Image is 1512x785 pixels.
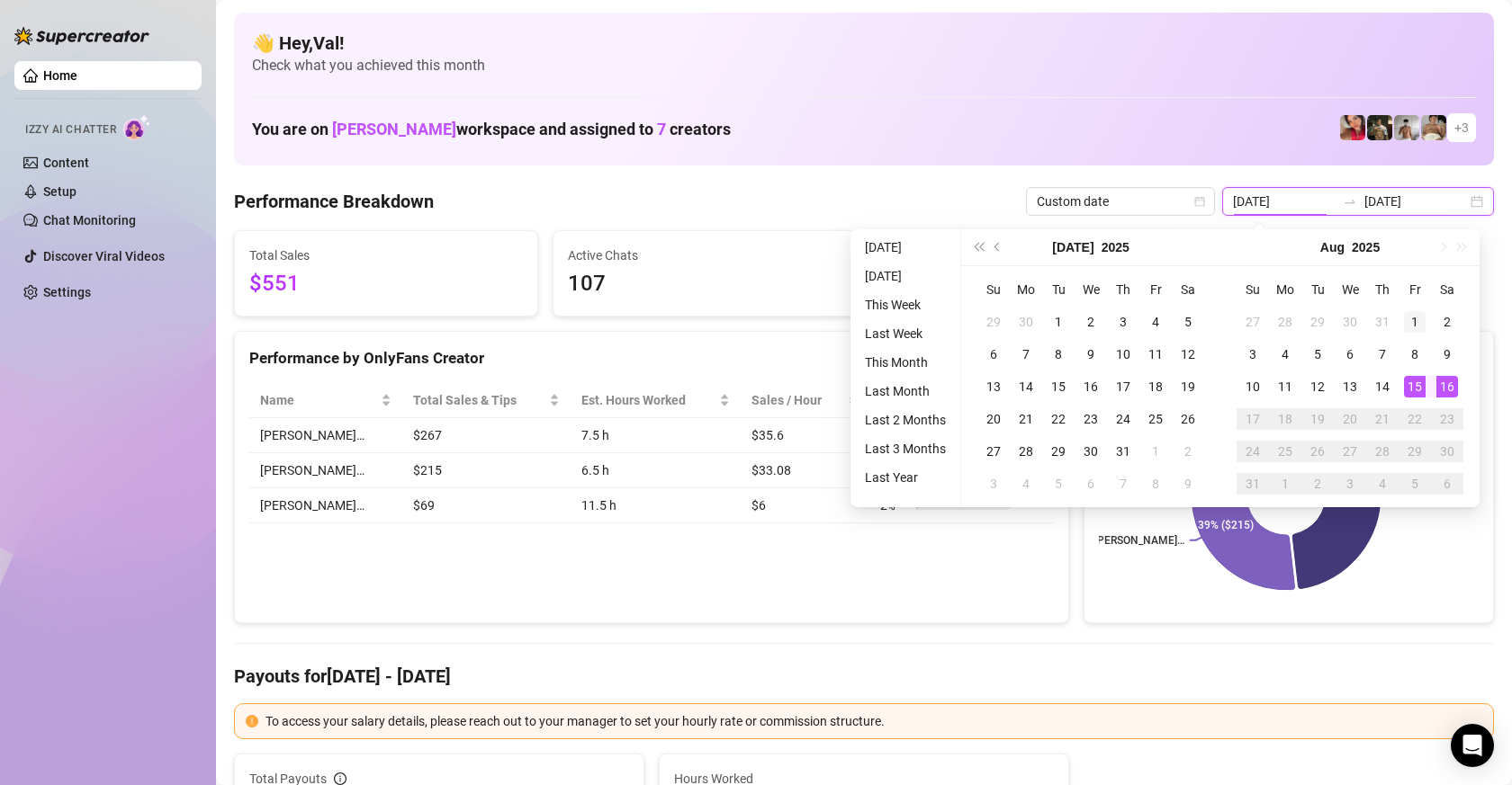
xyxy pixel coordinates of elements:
td: 2025-08-06 [1075,468,1107,500]
th: We [1075,273,1107,306]
button: Choose a year [1102,229,1129,265]
li: [DATE] [858,236,953,258]
td: 2025-08-14 [1366,370,1399,403]
span: $551 [249,267,523,301]
div: 17 [1242,408,1264,430]
td: $33.08 [741,453,869,488]
td: 2025-08-13 [1334,370,1366,403]
td: 2025-08-24 [1237,435,1269,468]
a: Chat Monitoring [43,213,136,227]
a: Settings [43,285,91,299]
div: 16 [1080,376,1102,397]
span: info-circle [334,772,346,785]
td: 2025-08-09 [1431,338,1463,370]
div: 4 [1372,473,1393,495]
th: Tu [1301,273,1334,306]
td: 2025-07-30 [1334,306,1366,338]
li: Last 3 Months [858,438,953,459]
td: 2025-07-29 [1042,435,1075,468]
div: 23 [1436,408,1458,430]
td: $69 [402,488,571,523]
td: 2025-08-08 [1399,338,1431,370]
td: $6 [741,488,869,523]
td: 2025-07-25 [1139,403,1172,435]
th: Sa [1172,273,1204,306]
td: 2025-07-27 [977,435,1010,468]
td: 2025-07-01 [1042,306,1075,338]
div: 25 [1145,408,1166,430]
td: 2025-07-31 [1107,435,1139,468]
td: 2025-08-20 [1334,403,1366,435]
li: This Month [858,352,953,373]
div: 27 [1242,311,1264,333]
input: End date [1364,192,1467,211]
th: Fr [1139,273,1172,306]
span: Name [260,390,377,410]
div: 21 [1372,408,1393,430]
td: 2025-08-27 [1334,435,1366,468]
div: 19 [1307,408,1328,430]
td: 2025-08-18 [1269,403,1301,435]
div: 13 [983,376,1004,397]
td: 2025-08-01 [1139,435,1172,468]
th: Sales / Hour [741,383,869,418]
img: Aussieboy_jfree [1421,115,1446,140]
div: 3 [1339,473,1361,495]
img: Vanessa [1340,115,1365,140]
td: 2025-09-06 [1431,468,1463,500]
td: 2025-08-19 [1301,403,1334,435]
div: 30 [1015,311,1037,333]
img: Tony [1367,115,1392,140]
div: 25 [1274,441,1296,462]
td: 2025-07-08 [1042,338,1075,370]
td: 2025-07-24 [1107,403,1139,435]
th: Su [1237,273,1269,306]
div: 19 [1177,376,1199,397]
td: 2025-09-04 [1366,468,1399,500]
td: 2025-08-12 [1301,370,1334,403]
td: 2025-08-30 [1431,435,1463,468]
div: 9 [1080,343,1102,365]
span: exclamation-circle [246,715,258,727]
span: Check what you achieved this month [252,56,1476,76]
span: 7 [657,120,666,138]
div: 4 [1145,311,1166,333]
td: 2025-08-15 [1399,370,1431,403]
th: Th [1366,273,1399,306]
div: 5 [1048,473,1069,495]
td: 2025-09-03 [1334,468,1366,500]
div: To access your salary details, please reach out to your manager to set your hourly rate or commis... [265,711,1482,731]
a: Discover Viral Videos [43,249,165,263]
div: 1 [1404,311,1426,333]
div: 24 [1112,408,1134,430]
div: 29 [1404,441,1426,462]
li: [DATE] [858,265,953,287]
div: 6 [1339,343,1361,365]
td: 6.5 h [571,453,741,488]
div: 1 [1048,311,1069,333]
td: 2025-07-05 [1172,306,1204,338]
td: 2025-08-02 [1431,306,1463,338]
td: 2025-08-25 [1269,435,1301,468]
button: Last year (Control + left) [968,229,988,265]
td: 2025-08-05 [1042,468,1075,500]
div: 26 [1177,408,1199,430]
li: Last 2 Months [858,409,953,431]
td: 2025-08-26 [1301,435,1334,468]
td: 7.5 h [571,418,741,453]
div: 16 [1436,376,1458,397]
td: [PERSON_NAME]… [249,488,402,523]
td: 2025-08-22 [1399,403,1431,435]
button: Previous month (PageUp) [988,229,1008,265]
td: 2025-08-04 [1010,468,1042,500]
td: 2025-07-17 [1107,370,1139,403]
div: 9 [1436,343,1458,365]
td: 2025-07-19 [1172,370,1204,403]
div: 5 [1404,473,1426,495]
h1: You are on workspace and assigned to creators [252,120,731,139]
img: AI Chatter [123,114,151,140]
td: 2025-07-02 [1075,306,1107,338]
div: Open Intercom Messenger [1451,724,1494,767]
td: 2025-07-27 [1237,306,1269,338]
div: 15 [1048,376,1069,397]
